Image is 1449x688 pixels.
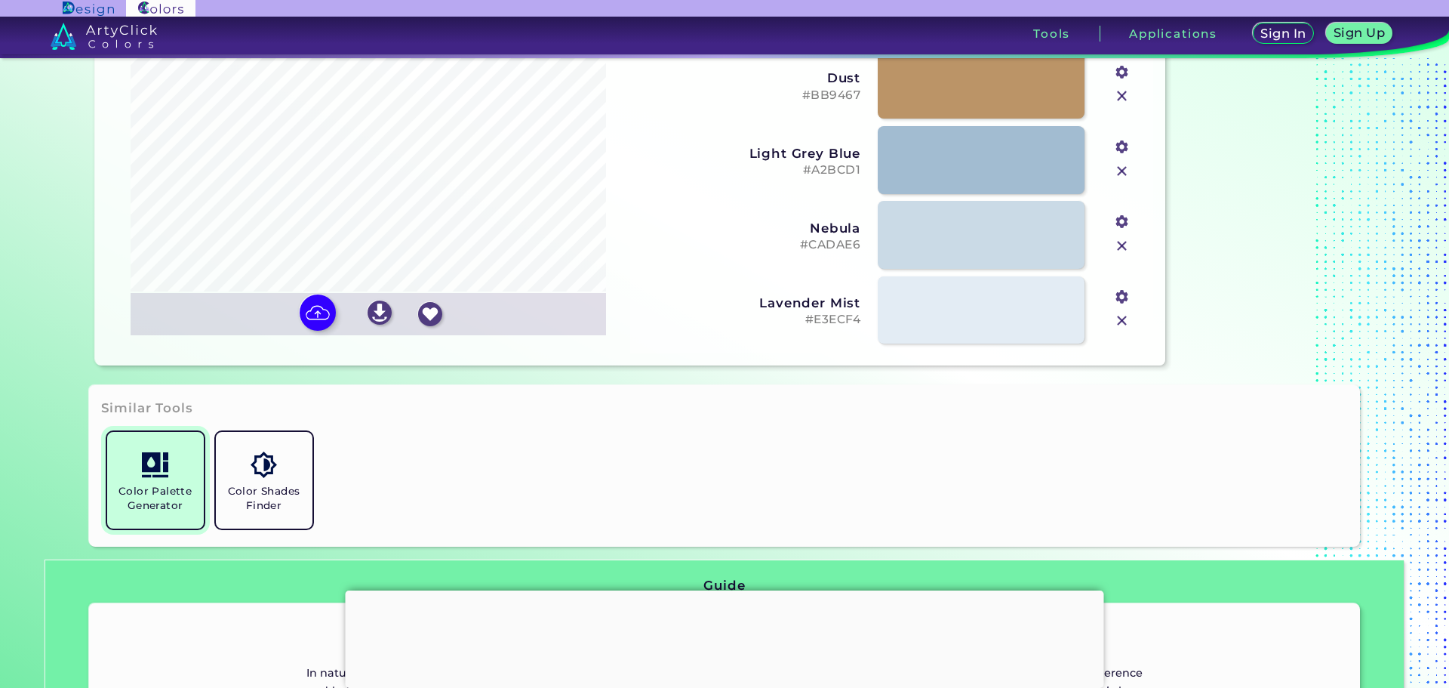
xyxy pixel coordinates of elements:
[642,70,861,85] h3: Dust
[210,426,318,535] a: Color Shades Finder
[1129,28,1217,39] h3: Applications
[642,221,861,236] h3: Nebula
[51,23,157,50] img: logo_artyclick_colors_white.svg
[1112,162,1132,181] img: icon_close.svg
[642,146,861,161] h3: Light Grey Blue
[368,301,392,325] img: icon_download_white.svg
[346,591,1104,684] iframe: Advertisement
[1255,24,1311,44] a: Sign In
[101,426,210,535] a: Color Palette Generator
[113,484,198,513] h5: Color Palette Generator
[300,295,336,331] img: icon picture
[642,163,861,177] h5: #A2BCD1
[251,452,277,478] img: icon_color_shades.svg
[222,484,306,513] h5: Color Shades Finder
[63,2,113,16] img: ArtyClick Design logo
[418,302,442,326] img: icon_favourite_white.svg
[642,295,861,310] h3: Lavender Mist
[1112,311,1132,331] img: icon_close.svg
[642,313,861,327] h5: #E3ECF4
[642,88,861,103] h5: #BB9467
[142,452,168,478] img: icon_col_pal_col.svg
[1329,24,1389,44] a: Sign Up
[642,238,861,252] h5: #CADAE6
[1263,28,1304,39] h5: Sign In
[101,400,193,418] h3: Similar Tools
[1112,86,1132,106] img: icon_close.svg
[1336,27,1383,39] h5: Sign Up
[703,577,745,595] h3: Guide
[1112,236,1132,256] img: icon_close.svg
[306,630,1143,649] h2: ArtyClick Color Palette Generator from Image
[1033,28,1070,39] h3: Tools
